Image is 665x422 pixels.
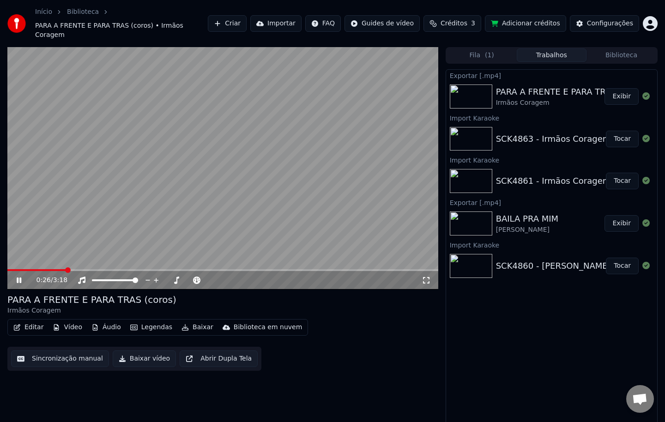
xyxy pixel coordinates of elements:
[49,321,86,334] button: Vídeo
[446,239,657,250] div: Import Karaoke
[446,70,657,81] div: Exportar [.mp4]
[606,173,639,189] button: Tocar
[423,15,481,32] button: Créditos3
[88,321,125,334] button: Áudio
[250,15,302,32] button: Importar
[587,19,633,28] div: Configurações
[234,323,302,332] div: Biblioteca em nuvem
[441,19,467,28] span: Créditos
[35,7,208,40] nav: breadcrumb
[496,225,558,235] div: [PERSON_NAME]
[570,15,639,32] button: Configurações
[7,306,176,315] div: Irmãos Coragem
[485,51,494,60] span: ( 1 )
[345,15,420,32] button: Guides de vídeo
[496,212,558,225] div: BAILA PRA MIM
[36,276,59,285] div: /
[496,98,617,108] div: Irmãos Coragem
[127,321,176,334] button: Legendas
[35,21,208,40] span: PARA A FRENTE E PARA TRAS (coros) • Irmãos Coragem
[180,350,258,367] button: Abrir Dupla Tela
[447,48,517,62] button: Fila
[446,112,657,123] div: Import Karaoke
[36,276,51,285] span: 0:26
[606,258,639,274] button: Tocar
[113,350,176,367] button: Baixar vídeo
[626,385,654,413] div: Open chat
[605,88,639,105] button: Exibir
[586,48,656,62] button: Biblioteca
[53,276,67,285] span: 3:18
[178,321,217,334] button: Baixar
[496,85,617,98] div: PARA A FRENTE E PARA TRAS
[11,350,109,367] button: Sincronização manual
[517,48,586,62] button: Trabalhos
[485,15,566,32] button: Adicionar créditos
[10,321,47,334] button: Editar
[305,15,341,32] button: FAQ
[35,7,52,17] a: Início
[606,131,639,147] button: Tocar
[67,7,99,17] a: Biblioteca
[605,215,639,232] button: Exibir
[7,14,26,33] img: youka
[208,15,247,32] button: Criar
[446,197,657,208] div: Exportar [.mp4]
[471,19,475,28] span: 3
[446,154,657,165] div: Import Karaoke
[7,293,176,306] div: PARA A FRENTE E PARA TRAS (coros)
